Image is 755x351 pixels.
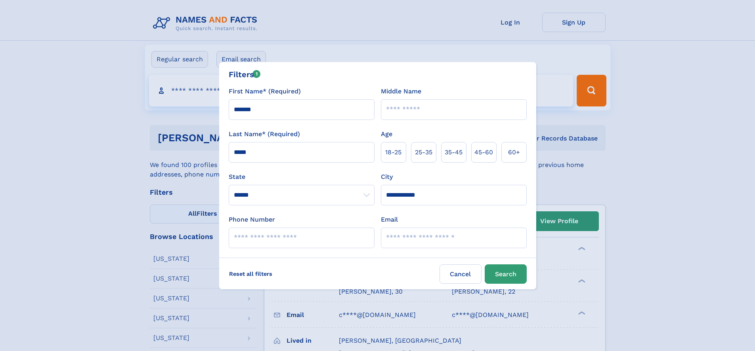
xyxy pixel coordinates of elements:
[445,148,463,157] span: 35‑45
[229,129,300,139] label: Last Name* (Required)
[229,215,275,224] label: Phone Number
[381,129,392,139] label: Age
[415,148,432,157] span: 25‑35
[224,264,277,283] label: Reset all filters
[485,264,527,284] button: Search
[381,215,398,224] label: Email
[508,148,520,157] span: 60+
[229,87,301,96] label: First Name* (Required)
[229,68,261,80] div: Filters
[385,148,401,157] span: 18‑25
[229,172,375,182] label: State
[381,172,393,182] label: City
[440,264,482,284] label: Cancel
[381,87,421,96] label: Middle Name
[474,148,493,157] span: 45‑60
